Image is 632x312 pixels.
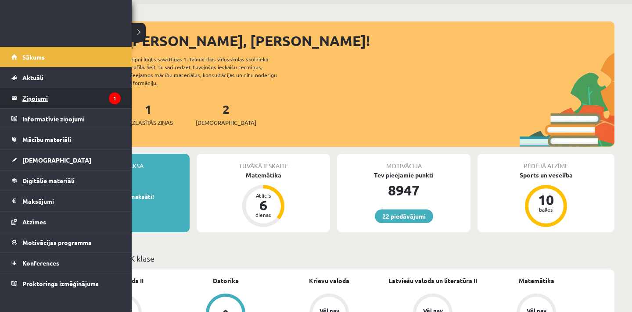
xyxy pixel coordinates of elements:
[22,218,46,226] span: Atzīmes
[11,47,121,67] a: Sākums
[337,180,470,201] div: 8947
[196,101,256,127] a: 2[DEMOGRAPHIC_DATA]
[11,88,121,108] a: Ziņojumi1
[478,154,614,170] div: Pēdējā atzīme
[109,92,121,104] i: 1
[22,177,75,184] span: Digitālie materiāli
[197,170,330,228] a: Matemātika Atlicis 6 dienas
[22,191,121,211] legend: Maksājumi
[337,154,470,170] div: Motivācija
[22,53,45,61] span: Sākums
[124,101,173,127] a: 1Neizlasītās ziņas
[197,154,330,170] div: Tuvākā ieskaite
[10,15,80,37] a: Rīgas 1. Tālmācības vidusskola
[375,209,433,223] a: 22 piedāvājumi
[56,252,611,264] p: Mācību plāns 12.b2 JK klase
[11,170,121,191] a: Digitālie materiāli
[250,198,276,212] div: 6
[124,118,173,127] span: Neizlasītās ziņas
[22,88,121,108] legend: Ziņojumi
[11,232,121,252] a: Motivācijas programma
[337,170,470,180] div: Tev pieejamie punkti
[197,170,330,180] div: Matemātika
[128,55,292,87] div: Laipni lūgts savā Rīgas 1. Tālmācības vidusskolas skolnieka profilā. Šeit Tu vari redzēt tuvojošo...
[11,129,121,149] a: Mācību materiāli
[127,30,614,51] div: [PERSON_NAME], [PERSON_NAME]!
[22,109,121,129] legend: Informatīvie ziņojumi
[11,109,121,129] a: Informatīvie ziņojumi
[250,212,276,217] div: dienas
[11,253,121,273] a: Konferences
[533,207,559,212] div: balles
[11,67,121,88] a: Aktuāli
[22,259,59,267] span: Konferences
[22,238,92,246] span: Motivācijas programma
[11,150,121,170] a: [DEMOGRAPHIC_DATA]
[22,135,71,143] span: Mācību materiāli
[22,280,99,287] span: Proktoringa izmēģinājums
[213,276,239,285] a: Datorika
[478,170,614,180] div: Sports un veselība
[250,193,276,198] div: Atlicis
[309,276,349,285] a: Krievu valoda
[11,273,121,294] a: Proktoringa izmēģinājums
[11,212,121,232] a: Atzīmes
[11,191,121,211] a: Maksājumi
[478,170,614,228] a: Sports un veselība 10 balles
[519,276,554,285] a: Matemātika
[533,193,559,207] div: 10
[196,118,256,127] span: [DEMOGRAPHIC_DATA]
[22,74,43,82] span: Aktuāli
[388,276,477,285] a: Latviešu valoda un literatūra II
[22,156,91,164] span: [DEMOGRAPHIC_DATA]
